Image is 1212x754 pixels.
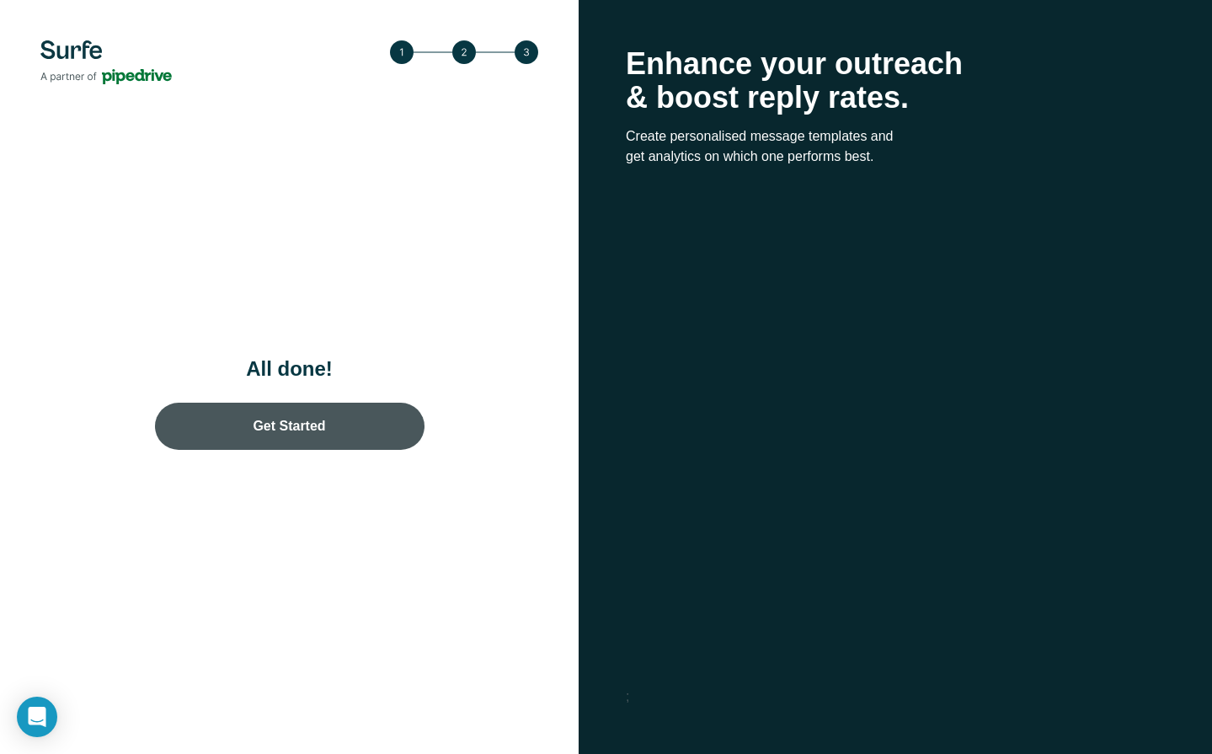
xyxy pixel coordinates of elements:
[155,403,424,450] a: Get Started
[626,126,1165,147] p: Create personalised message templates and
[626,81,1165,115] p: & boost reply rates.
[626,147,1165,167] p: get analytics on which one performs best.
[390,40,538,64] img: Step 3
[17,697,57,737] div: Open Intercom Messenger
[626,47,1165,81] p: Enhance your outreach
[626,263,1165,591] iframe: YouTube video player
[121,356,458,382] h1: All done!
[40,40,172,84] img: Surfe's logo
